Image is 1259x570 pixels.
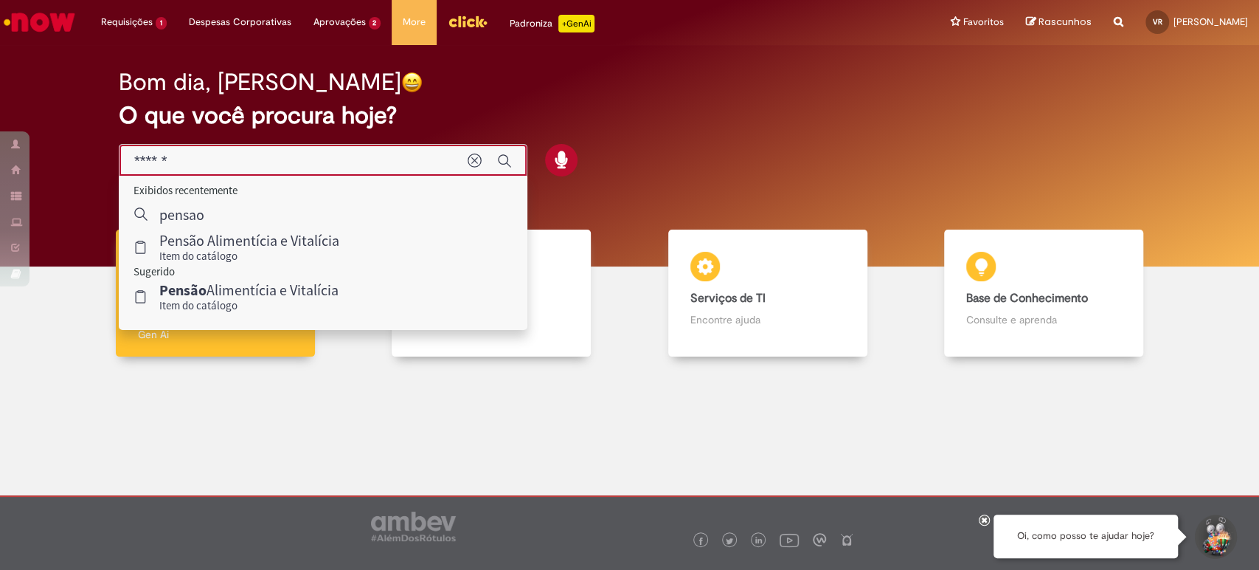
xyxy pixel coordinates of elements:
[1173,16,1248,28] span: [PERSON_NAME]
[966,291,1088,306] b: Base de Conhecimento
[1153,17,1162,27] span: VR
[101,15,153,30] span: Requisições
[510,15,594,32] div: Padroniza
[401,72,423,93] img: happy-face.png
[1038,15,1092,29] span: Rascunhos
[1,7,77,37] img: ServiceNow
[313,15,366,30] span: Aprovações
[813,533,826,546] img: logo_footer_workplace.png
[403,15,426,30] span: More
[119,69,401,95] h2: Bom dia, [PERSON_NAME]
[189,15,291,30] span: Despesas Corporativas
[690,291,766,306] b: Serviços de TI
[840,533,853,546] img: logo_footer_naosei.png
[1193,515,1237,559] button: Iniciar Conversa de Suporte
[156,17,167,30] span: 1
[1026,16,1092,30] a: Rascunhos
[906,230,1182,357] a: Base de Conhecimento Consulte e aprenda
[963,15,1004,30] span: Favoritos
[77,230,353,357] a: Tirar dúvidas Tirar dúvidas com Lupi Assist e Gen Ai
[690,312,845,327] p: Encontre ajuda
[558,15,594,32] p: +GenAi
[966,312,1121,327] p: Consulte e aprenda
[780,530,799,549] img: logo_footer_youtube.png
[448,10,488,32] img: click_logo_yellow_360x200.png
[371,512,456,541] img: logo_footer_ambev_rotulo_gray.png
[630,230,906,357] a: Serviços de TI Encontre ajuda
[697,538,704,545] img: logo_footer_facebook.png
[726,538,733,545] img: logo_footer_twitter.png
[369,17,381,30] span: 2
[993,515,1178,558] div: Oi, como posso te ajudar hoje?
[119,103,1140,128] h2: O que você procura hoje?
[755,537,763,546] img: logo_footer_linkedin.png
